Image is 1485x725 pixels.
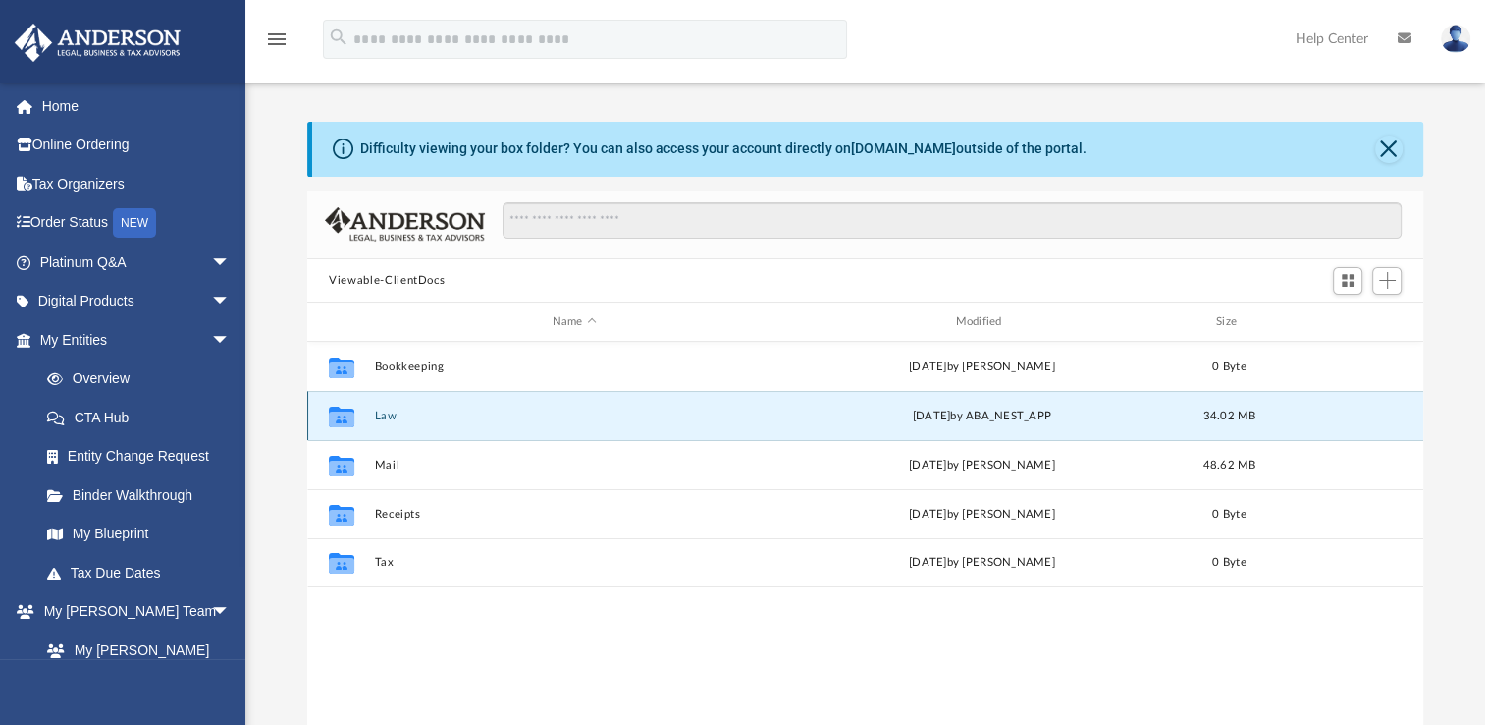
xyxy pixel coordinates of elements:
div: [DATE] by [PERSON_NAME] [782,554,1182,572]
button: Bookkeeping [375,361,774,373]
a: Overview [27,360,260,399]
input: Search files and folders [503,202,1402,240]
span: arrow_drop_down [211,592,250,633]
a: My Blueprint [27,515,250,554]
a: [DOMAIN_NAME] [851,140,956,156]
a: Online Ordering [14,126,260,165]
i: search [328,27,349,48]
button: Law [375,410,774,422]
a: My [PERSON_NAME] Teamarrow_drop_down [14,592,250,632]
a: Tax Organizers [14,164,260,203]
button: Close [1375,136,1403,163]
div: NEW [113,208,156,238]
span: 0 Byte [1212,509,1246,520]
img: User Pic [1441,25,1470,53]
div: Name [374,313,773,331]
i: menu [265,28,289,51]
a: My Entitiesarrow_drop_down [14,320,260,360]
button: Receipts [375,508,774,521]
div: [DATE] by ABA_NEST_APP [782,408,1182,425]
img: Anderson Advisors Platinum Portal [9,24,186,62]
button: Viewable-ClientDocs [329,272,445,290]
span: arrow_drop_down [211,282,250,322]
a: Binder Walkthrough [27,475,260,515]
a: Platinum Q&Aarrow_drop_down [14,243,260,282]
div: [DATE] by [PERSON_NAME] [782,359,1182,376]
div: id [316,313,365,331]
div: [DATE] by [PERSON_NAME] [782,506,1182,524]
button: Mail [375,459,774,472]
span: arrow_drop_down [211,320,250,361]
span: 34.02 MB [1203,411,1256,421]
button: Add [1372,267,1402,295]
a: Home [14,86,260,126]
span: 0 Byte [1212,362,1246,372]
div: Size [1191,313,1269,331]
a: Order StatusNEW [14,203,260,244]
div: Modified [782,313,1182,331]
div: [DATE] by [PERSON_NAME] [782,457,1182,474]
div: Difficulty viewing your box folder? You can also access your account directly on outside of the p... [360,139,1087,159]
div: id [1277,313,1414,331]
span: 0 Byte [1212,557,1246,568]
a: Tax Due Dates [27,553,260,592]
a: menu [265,37,289,51]
span: arrow_drop_down [211,243,250,283]
button: Switch to Grid View [1333,267,1362,295]
a: Entity Change Request [27,437,260,476]
button: Tax [375,556,774,569]
a: My [PERSON_NAME] Team [27,631,240,694]
a: Digital Productsarrow_drop_down [14,282,260,321]
a: CTA Hub [27,398,260,437]
span: 48.62 MB [1203,460,1256,471]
